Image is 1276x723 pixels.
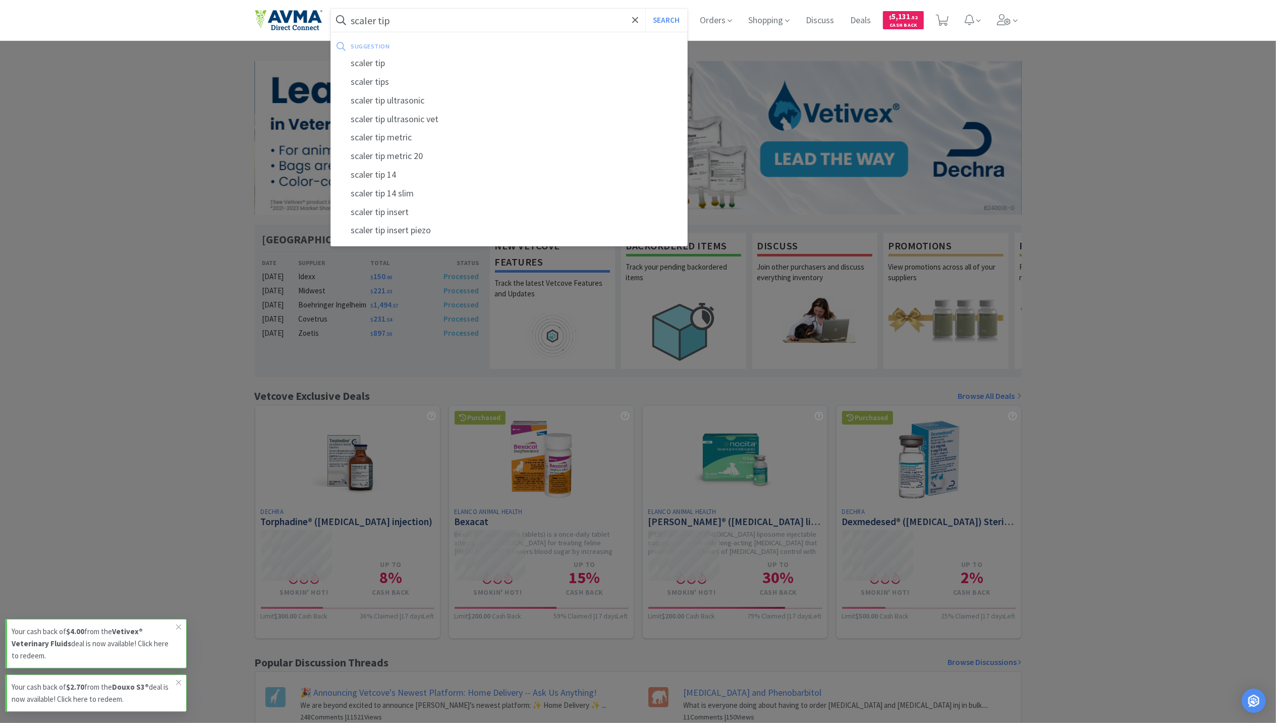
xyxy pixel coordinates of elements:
[12,626,176,662] p: Your cash back of from the deal is now available! Click here to redeem.
[331,166,688,184] div: scaler tip 14
[645,9,687,32] button: Search
[802,16,838,25] a: Discuss
[889,12,918,21] span: 5,131
[331,128,688,147] div: scaler tip metric
[331,91,688,110] div: scaler tip ultrasonic
[331,9,688,32] input: Search by item, sku, manufacturer, ingredient, size...
[351,38,536,54] div: suggestion
[846,16,875,25] a: Deals
[889,14,892,21] span: $
[66,682,84,692] strong: $2.70
[66,627,84,636] strong: $4.00
[255,10,322,31] img: e4e33dab9f054f5782a47901c742baa9_102.png
[12,681,176,705] p: Your cash back of from the deal is now available! Click here to redeem.
[910,14,918,21] span: . 52
[1242,689,1266,713] div: Open Intercom Messenger
[883,7,924,34] a: $5,131.52Cash Back
[331,110,688,129] div: scaler tip ultrasonic vet
[331,221,688,240] div: scaler tip insert piezo
[331,73,688,91] div: scaler tips
[331,203,688,222] div: scaler tip insert
[331,54,688,73] div: scaler tip
[112,682,149,692] strong: Douxo S3®
[331,184,688,203] div: scaler tip 14 slim
[889,23,918,29] span: Cash Back
[331,147,688,166] div: scaler tip metric 20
